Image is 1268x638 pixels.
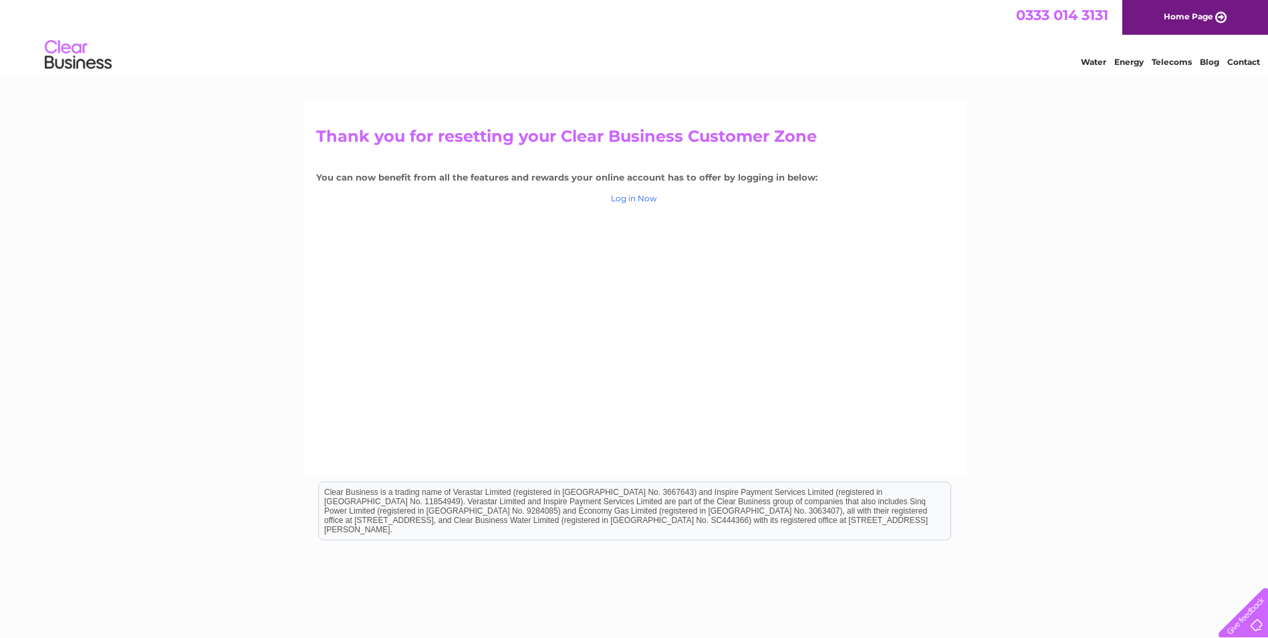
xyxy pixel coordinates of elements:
[1114,57,1144,67] a: Energy
[1227,57,1260,67] a: Contact
[44,35,112,76] img: logo.png
[316,127,953,152] h2: Thank you for resetting your Clear Business Customer Zone
[316,173,953,183] h4: You can now benefit from all the features and rewards your online account has to offer by logging...
[611,193,657,203] a: Log in Now
[1152,57,1192,67] a: Telecoms
[1200,57,1219,67] a: Blog
[1016,7,1108,23] a: 0333 014 3131
[1081,57,1106,67] a: Water
[319,7,950,65] div: Clear Business is a trading name of Verastar Limited (registered in [GEOGRAPHIC_DATA] No. 3667643...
